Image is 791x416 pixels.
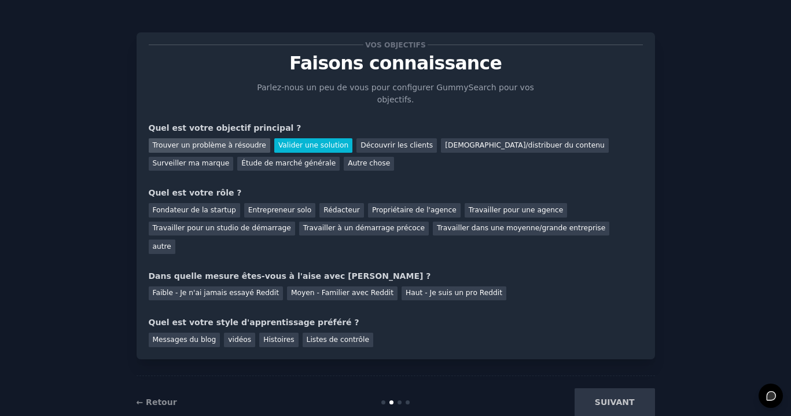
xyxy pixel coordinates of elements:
[149,270,643,282] div: Dans quelle mesure êtes-vous à l'aise avec [PERSON_NAME] ?
[465,203,567,218] div: Travailler pour une agence
[319,203,364,218] div: Rédacteur
[149,138,270,153] div: Trouver un problème à résoudre
[237,157,340,171] div: Étude de marché générale
[433,222,609,236] div: Travailler dans une moyenne/grande entreprise
[149,122,643,134] div: Quel est votre objectif principal ?
[363,39,428,51] span: VOS OBJECTIFS
[149,333,220,347] div: Messages du blog
[224,333,255,347] div: vidéos
[287,286,398,301] div: Moyen - Familier avec Reddit
[356,138,437,153] div: Découvrir les clients
[149,203,240,218] div: Fondateur de la startup
[303,333,373,347] div: Listes de contrôle
[259,333,298,347] div: Histoires
[149,240,175,254] div: autre
[149,316,643,329] div: Quel est votre style d'apprentissage préféré ?
[299,222,429,236] div: Travailler à un démarrage précoce
[149,286,284,301] div: Faible - Je n'ai jamais essayé Reddit
[368,203,461,218] div: Propriétaire de l'agence
[149,187,643,199] div: Quel est votre rôle ?
[149,157,234,171] div: Surveiller ma marque
[149,222,295,236] div: Travailler pour un studio de démarrage
[402,286,506,301] div: Haut - Je suis un pro Reddit
[244,203,315,218] div: Entrepreneur solo
[149,53,643,73] p: Faisons connaissance
[274,138,352,153] div: Valider une solution
[344,157,394,171] div: Autre chose
[250,82,542,106] p: Parlez-nous un peu de vous pour configurer GummySearch pour vos objectifs.
[441,138,609,153] div: [DEMOGRAPHIC_DATA]/distribuer du contenu
[137,397,177,407] a: ← Retour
